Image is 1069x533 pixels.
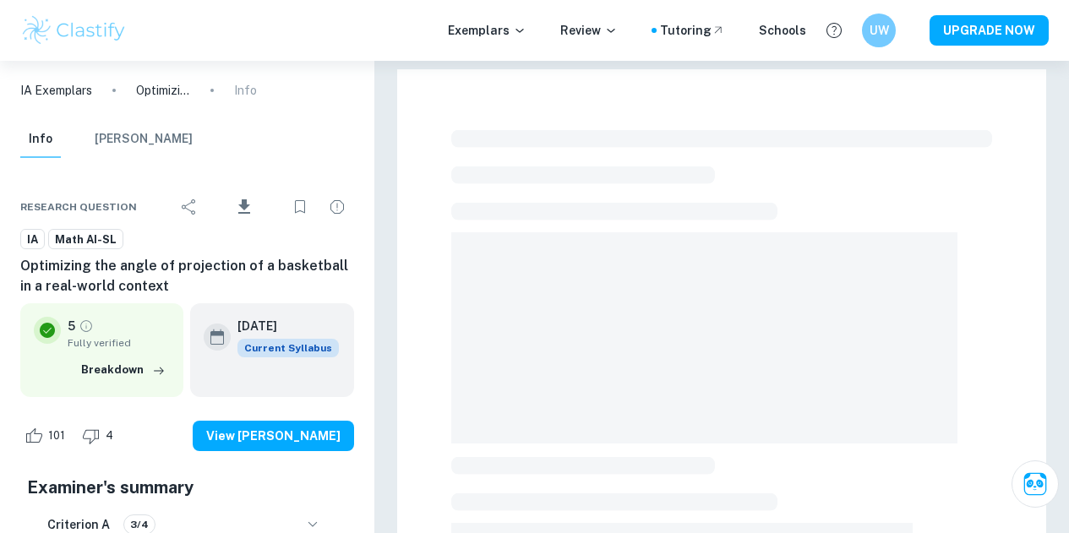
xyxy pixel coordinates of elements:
div: Report issue [320,190,354,224]
span: IA [21,231,44,248]
div: Share [172,190,206,224]
h6: UW [870,21,889,40]
div: Dislike [78,422,123,449]
button: Breakdown [77,357,170,383]
span: Research question [20,199,137,215]
button: UW [862,14,896,47]
h5: Examiner's summary [27,475,347,500]
span: Math AI-SL [49,231,123,248]
p: 5 [68,317,75,335]
a: Schools [759,21,806,40]
a: Tutoring [660,21,725,40]
p: Exemplars [448,21,526,40]
button: [PERSON_NAME] [95,121,193,158]
div: This exemplar is based on the current syllabus. Feel free to refer to it for inspiration/ideas wh... [237,339,339,357]
span: 101 [39,427,74,444]
span: 4 [96,427,123,444]
a: Grade fully verified [79,318,94,334]
a: IA Exemplars [20,81,92,100]
h6: [DATE] [237,317,325,335]
p: Info [234,81,257,100]
button: Info [20,121,61,158]
div: Download [210,185,280,229]
span: Current Syllabus [237,339,339,357]
p: Review [560,21,618,40]
div: Like [20,422,74,449]
button: Help and Feedback [820,16,848,45]
span: Fully verified [68,335,170,351]
button: UPGRADE NOW [930,15,1049,46]
button: View [PERSON_NAME] [193,421,354,451]
h6: Optimizing the angle of projection of a basketball in a real-world context [20,256,354,296]
p: Optimizing the angle of projection of a basketball in a real-world context [136,81,190,100]
a: Math AI-SL [48,229,123,250]
button: Ask Clai [1012,460,1059,508]
div: Bookmark [283,190,317,224]
a: IA [20,229,45,250]
span: 3/4 [124,517,155,532]
img: Clastify logo [20,14,128,47]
